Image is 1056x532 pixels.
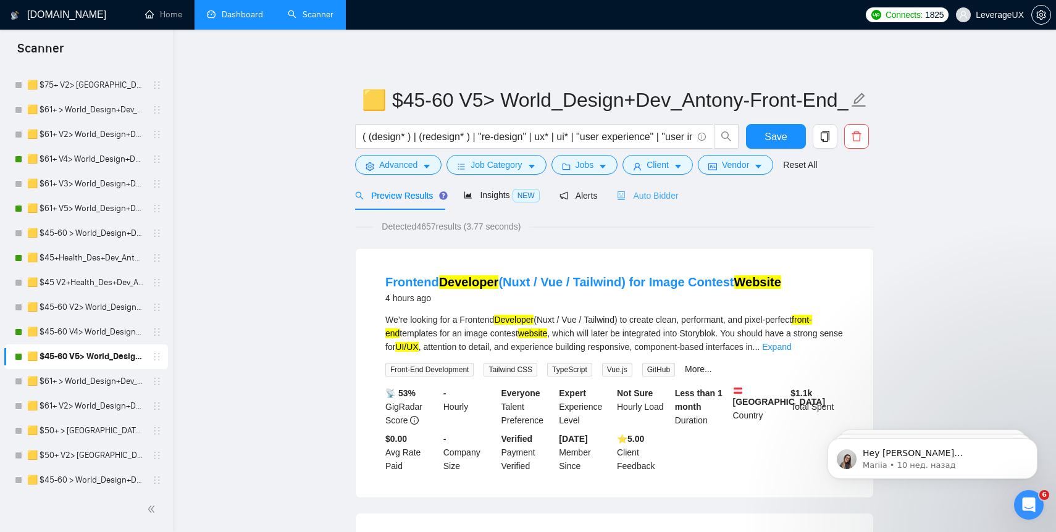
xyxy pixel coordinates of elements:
[385,275,781,289] a: FrontendDeveloper(Nuxt / Vue / Tailwind) for Image ContestWebsite
[27,246,145,270] a: 🟨 $45+Health_Des+Dev_Antony
[152,253,162,263] span: holder
[1014,490,1044,520] iframe: Intercom live chat
[27,344,145,369] a: 🟨 $45-60 V5> World_Design+Dev_Antony-Front-End_General
[556,432,614,473] div: Member Since
[551,155,618,175] button: folderJobscaret-down
[614,386,673,427] div: Hourly Load
[708,162,717,171] span: idcard
[783,158,817,172] a: Reset All
[385,434,407,444] b: $0.00
[54,36,207,242] span: Hey [PERSON_NAME][EMAIL_ADDRESS][DOMAIN_NAME], Looks like your Upwork agency LeverageUX Design Ho...
[443,434,446,444] b: -
[813,131,837,142] span: copy
[355,191,364,200] span: search
[152,130,162,139] span: holder
[788,386,846,427] div: Total Spent
[207,9,263,20] a: dashboardDashboard
[731,386,789,427] div: Country
[152,105,162,115] span: holder
[383,386,441,427] div: GigRadar Score
[152,179,162,189] span: holder
[513,189,540,202] span: NEW
[714,131,738,142] span: search
[754,162,763,171] span: caret-down
[457,162,466,171] span: bars
[722,158,749,172] span: Vendor
[886,8,923,22] span: Connects:
[501,388,540,398] b: Everyone
[527,162,536,171] span: caret-down
[395,342,418,352] mark: UI/UX
[494,315,534,325] mark: Developer
[152,352,162,362] span: holder
[27,443,145,468] a: 🟨 $50+ V2> [GEOGRAPHIC_DATA]+[GEOGRAPHIC_DATA]+Dev_Tony-UX/UI_General
[27,418,145,443] a: 🟨 $50+ > [GEOGRAPHIC_DATA]+[GEOGRAPHIC_DATA]+Dev_Tony-UX/UI_General
[385,388,416,398] b: 📡 53%
[762,342,791,352] a: Expand
[27,196,145,221] a: 🟨 $61+ V5> World_Design+Dev_Antony-Full-Stack_General
[617,388,653,398] b: Not Sure
[559,191,568,200] span: notification
[617,191,626,200] span: robot
[27,122,145,147] a: 🟨 $61+ V2> World_Design+Dev_Antony-Full-Stack_General
[598,162,607,171] span: caret-down
[152,376,162,386] span: holder
[647,158,669,172] span: Client
[147,503,159,515] span: double-left
[556,386,614,427] div: Experience Level
[501,434,533,444] b: Verified
[145,9,182,20] a: homeHome
[499,432,557,473] div: Payment Verified
[959,10,968,19] span: user
[1039,490,1049,500] span: 6
[562,162,571,171] span: folder
[152,401,162,411] span: holder
[27,394,145,418] a: 🟨 $61+ V2> World_Design+Dev_Roman-UX/UI_General
[385,291,781,305] div: 4 hours ago
[152,278,162,288] span: holder
[559,434,587,444] b: [DATE]
[484,363,537,376] span: Tailwind CSS
[576,158,594,172] span: Jobs
[547,363,592,376] span: TypeScript
[27,147,145,172] a: 🟨 $61+ V4> World_Design+Dev_Antony-Full-Stack_General
[559,191,598,201] span: Alerts
[464,190,539,200] span: Insights
[152,228,162,238] span: holder
[518,328,547,338] mark: website
[602,363,632,376] span: Vue.js
[851,92,867,108] span: edit
[355,191,444,201] span: Preview Results
[422,162,431,171] span: caret-down
[355,155,442,175] button: settingAdvancedcaret-down
[288,9,333,20] a: searchScanner
[499,386,557,427] div: Talent Preference
[733,386,826,407] b: [GEOGRAPHIC_DATA]
[622,155,693,175] button: userClientcaret-down
[734,386,742,395] img: 🇦🇹
[443,388,446,398] b: -
[734,275,781,289] mark: Website
[152,451,162,460] span: holder
[698,155,773,175] button: idcardVendorcaret-down
[446,155,546,175] button: barsJob Categorycaret-down
[27,98,145,122] a: 🟨 $61+ > World_Design+Dev_Antony-Full-Stack_General
[27,73,145,98] a: 🟨 $75+ V2> [GEOGRAPHIC_DATA]+[GEOGRAPHIC_DATA]+Dev_Tony-UX/UI_General
[379,158,417,172] span: Advanced
[441,386,499,427] div: Hourly
[439,275,499,289] mark: Developer
[674,162,682,171] span: caret-down
[871,10,881,20] img: upwork-logo.png
[813,124,837,149] button: copy
[383,432,441,473] div: Avg Rate Paid
[362,85,849,115] input: Scanner name...
[152,204,162,214] span: holder
[746,124,806,149] button: Save
[385,313,844,354] div: We’re looking for a Frontend (Nuxt / Vue / Tailwind) to create clean, performant, and pixel-perfe...
[441,432,499,473] div: Company Size
[366,162,374,171] span: setting
[410,416,419,425] span: info-circle
[1031,5,1051,25] button: setting
[673,386,731,427] div: Duration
